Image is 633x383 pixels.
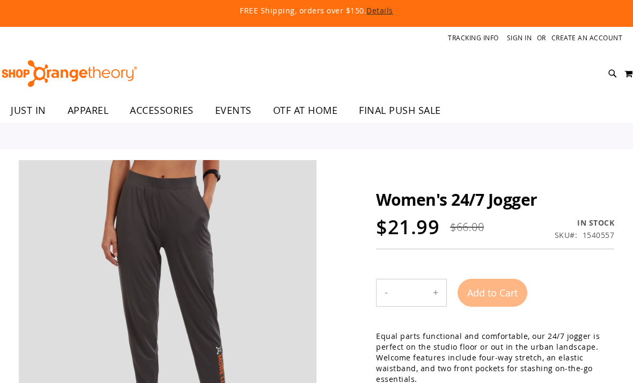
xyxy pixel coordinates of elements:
[262,98,349,123] a: OTF AT HOME
[273,98,338,122] span: OTF AT HOME
[130,98,194,122] span: ACCESSORIES
[11,98,46,122] span: JUST IN
[348,98,452,123] a: FINAL PUSH SALE
[376,189,538,211] span: Women's 24/7 Jogger
[555,230,578,240] strong: SKU
[396,280,425,306] input: Product quantity
[36,5,597,16] p: FREE Shipping, orders over $150.
[507,33,532,42] a: Sign In
[551,33,623,42] a: Create an Account
[359,98,441,122] span: FINAL PUSH SALE
[377,279,396,306] button: Decrease product quantity
[215,98,252,122] span: EVENTS
[68,98,109,122] span: APPAREL
[366,5,393,16] a: Details
[57,98,120,122] a: APPAREL
[448,33,499,42] a: Tracking Info
[450,220,484,234] span: $66.00
[376,214,439,240] span: $21.99
[425,279,446,306] button: Increase product quantity
[555,218,615,228] div: In stock
[583,230,615,241] div: 1540557
[204,98,262,123] a: EVENTS
[119,98,204,123] a: ACCESSORIES
[555,218,615,228] div: Availability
